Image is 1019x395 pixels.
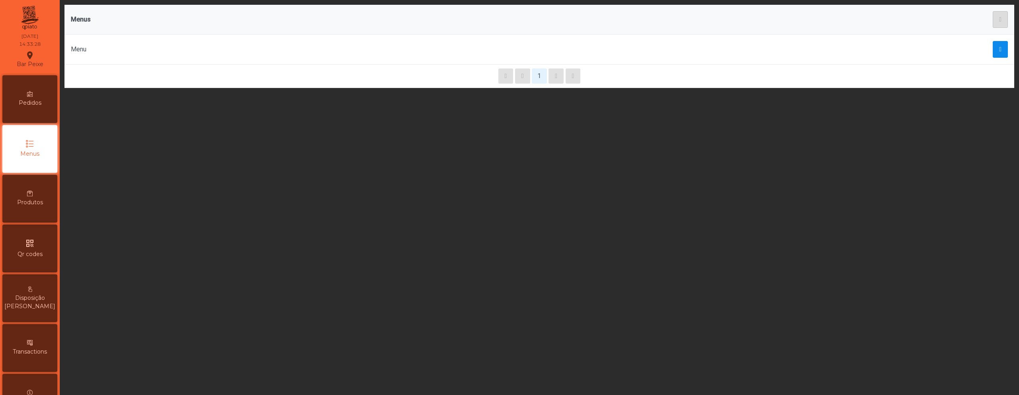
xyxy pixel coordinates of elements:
[19,41,41,48] div: 14:33:28
[17,49,43,69] div: Bar Peixe
[20,150,39,158] span: Menus
[18,250,43,258] span: Qr codes
[71,45,572,54] div: Menu
[532,68,547,84] button: 1
[20,4,39,32] img: qpiato
[19,99,41,107] span: Pedidos
[25,239,35,248] i: qr_code
[21,33,38,40] div: [DATE]
[64,5,578,35] th: Menus
[13,348,47,356] span: Transactions
[17,198,43,207] span: Produtos
[4,294,55,311] span: Disposição [PERSON_NAME]
[25,51,35,60] i: location_on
